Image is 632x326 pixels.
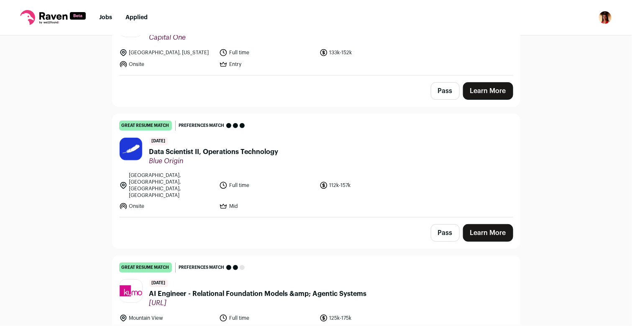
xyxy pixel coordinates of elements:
li: Full time [219,314,315,322]
li: Entry [219,60,315,68]
li: 133k-152k [320,48,415,57]
span: Preferences match [179,263,225,272]
li: Mid [219,202,315,210]
span: Blue Origin [149,157,279,165]
span: Data Scientist II, Operations Technology [149,147,279,157]
button: Pass [431,82,460,100]
li: Full time [219,48,315,57]
div: great resume match [119,263,172,273]
a: Jobs [99,15,112,20]
span: [DATE] [149,137,168,145]
a: Learn More [463,82,513,100]
span: Preferences match [179,121,225,130]
a: Learn More [463,224,513,242]
li: Onsite [119,60,215,68]
li: 125k-175k [320,314,415,322]
img: 9623a7c5fa451c664a31c6b83da48de898d94f9ea08589fcb4922c7fc1558101.jpg [120,280,142,302]
li: Full time [219,172,315,199]
span: [URL] [149,299,367,307]
img: 19377314-medium_jpg [599,11,612,24]
li: [GEOGRAPHIC_DATA], [GEOGRAPHIC_DATA], [GEOGRAPHIC_DATA], [GEOGRAPHIC_DATA] [119,172,215,199]
li: 112k-157k [320,172,415,199]
a: great resume match Preferences match [DATE] Data Scientist II, Operations Technology Blue Origin ... [113,114,520,217]
span: [DATE] [149,279,168,287]
li: Onsite [119,202,215,210]
button: Pass [431,224,460,242]
span: AI Engineer - Relational Foundation Models &amp; Agentic Systems [149,289,367,299]
a: Applied [125,15,148,20]
button: Open dropdown [599,11,612,24]
img: 038df54df62458e3c1df46a1092cca8bbe96358e2e75ff10ac66cbcacff7acbd.jpg [120,138,142,160]
span: Capital One [149,33,311,42]
li: Mountain View [119,314,215,322]
li: [GEOGRAPHIC_DATA], [US_STATE] [119,48,215,57]
div: great resume match [119,121,172,131]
